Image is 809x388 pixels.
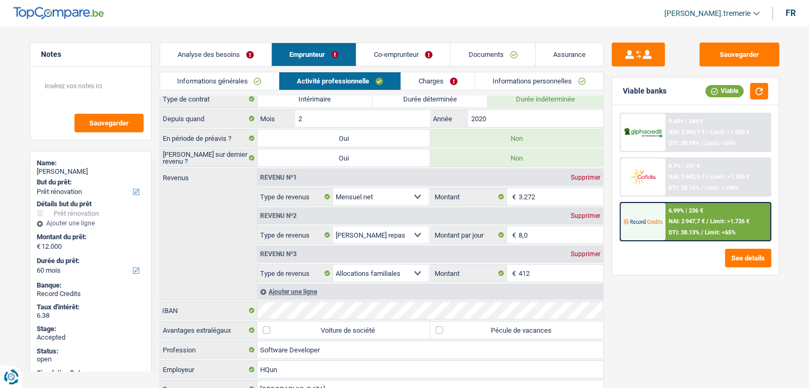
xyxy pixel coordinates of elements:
div: Revenu nº2 [257,213,299,219]
span: Limit: <100% [705,184,739,191]
div: Ajouter une ligne [257,284,603,299]
span: Limit: >1.726 € [710,218,749,225]
div: 8.9% | 247 € [669,163,700,170]
a: Assurance [536,43,603,66]
span: / [706,129,708,136]
div: Revenu nº1 [257,174,299,181]
a: Emprunteur [272,43,356,66]
label: Type de revenus [257,265,333,282]
div: Status: [37,347,145,356]
label: Type de revenus [257,188,333,205]
div: 8.49% | 244 € [669,118,703,125]
div: Ajouter une ligne [37,220,145,227]
a: Co-emprunteur [356,43,450,66]
img: Cofidis [623,167,663,187]
label: Montant [431,265,507,282]
img: AlphaCredit [623,126,663,139]
span: / [701,140,703,147]
label: Montant [431,188,507,205]
span: € [507,265,519,282]
img: Record Credits [623,212,663,231]
a: Informations générales [160,72,279,90]
div: Supprimer [568,251,603,257]
button: Sauvegarder [699,43,779,66]
div: Supprimer [568,174,603,181]
div: [PERSON_NAME] [37,167,145,176]
label: Durée du prêt: [37,257,143,265]
div: Name: [37,159,145,167]
a: Analyse des besoins [160,43,271,66]
div: 6.38 [37,311,145,320]
span: € [507,188,519,205]
span: Limit: <65% [705,140,736,147]
span: NAI: 3 682,5 € [669,173,705,180]
div: Taux d'intérêt: [37,303,145,311]
label: Oui [257,130,430,147]
a: Activité professionnelle [279,72,401,90]
a: Charges [401,72,475,90]
span: NAI: 2 903,7 € [669,129,705,136]
span: Limit: >1.000 € [710,129,749,136]
span: DTI: 38.59% [669,140,699,147]
div: 6.99% | 236 € [669,207,703,214]
label: Non [430,130,603,147]
div: Viable banks [623,87,666,96]
span: NAI: 2 947,7 € [669,218,705,225]
label: Voiture de société [257,322,430,339]
div: Revenu nº3 [257,251,299,257]
label: IBAN [160,302,257,319]
a: Informations personnelles [475,72,603,90]
label: Non [430,149,603,166]
div: open [37,355,145,364]
label: Intérimaire [257,90,373,107]
span: Limit: <65% [705,229,736,236]
label: Pécule de vacances [430,322,603,339]
label: Avantages extralégaux [160,322,257,339]
div: fr [786,8,796,18]
label: En période de préavis ? [160,130,257,147]
span: / [706,218,708,225]
div: Banque: [37,281,145,290]
label: Durée déterminée [373,90,488,107]
label: Employeur [160,361,257,378]
span: € [37,242,40,251]
div: Détails but du prêt [37,200,145,208]
label: Profession [160,341,257,358]
button: Sauvegarder [74,114,144,132]
span: € [507,226,519,243]
span: DTI: 33.15% [669,184,699,191]
a: [PERSON_NAME].tremerie [656,5,760,22]
h5: Notes [41,50,140,59]
div: Record Credits [37,290,145,298]
label: Depuis quand [160,110,257,127]
span: / [706,173,708,180]
span: [PERSON_NAME].tremerie [664,9,750,18]
input: MM [295,110,430,127]
input: AAAA [468,110,603,127]
label: Montant du prêt: [37,233,143,241]
span: / [701,229,703,236]
button: See details [725,249,771,267]
label: Durée indéterminée [488,90,603,107]
label: Année [430,110,468,127]
label: Mois [257,110,295,127]
img: TopCompare Logo [13,7,104,20]
div: Supprimer [568,213,603,219]
a: Documents [451,43,535,66]
span: Sauvegarder [89,120,129,126]
div: Accepted [37,333,145,342]
label: Revenus [160,169,257,181]
label: Oui [257,149,430,166]
span: Limit: >1.100 € [710,173,749,180]
label: But du prêt: [37,178,143,187]
label: [PERSON_NAME] sur dernier revenu ? [160,149,257,166]
label: Montant par jour [431,226,507,243]
div: Stage: [37,325,145,333]
span: DTI: 38.13% [669,229,699,236]
div: Viable [705,85,744,97]
label: Type de revenus [257,226,333,243]
span: / [701,184,703,191]
div: Simulation Date: [37,369,145,377]
label: Type de contrat [160,90,257,107]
